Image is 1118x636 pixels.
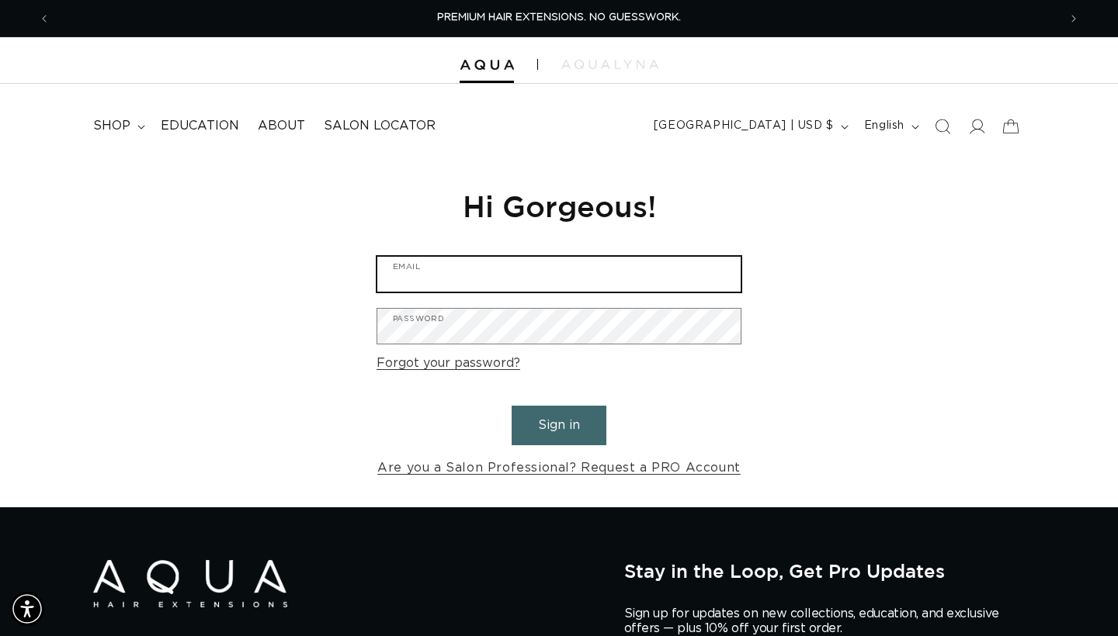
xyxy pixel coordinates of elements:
[93,118,130,134] span: shop
[93,560,287,607] img: Aqua Hair Extensions
[151,109,248,143] a: Education
[161,118,239,134] span: Education
[258,118,305,134] span: About
[377,257,741,292] input: Email
[864,118,904,134] span: English
[437,12,681,22] span: PREMIUM HAIR EXTENSIONS. NO GUESSWORK.
[314,109,445,143] a: Salon Locator
[561,60,658,69] img: aqualyna.com
[644,112,855,141] button: [GEOGRAPHIC_DATA] | USD $
[377,187,741,225] h1: Hi Gorgeous!
[624,560,1025,582] h2: Stay in the Loop, Get Pro Updates
[84,109,151,143] summary: shop
[1057,4,1091,33] button: Next announcement
[460,60,514,71] img: Aqua Hair Extensions
[248,109,314,143] a: About
[27,4,61,33] button: Previous announcement
[512,406,606,445] button: Sign in
[624,607,1012,636] p: Sign up for updates on new collections, education, and exclusive offers — plus 10% off your first...
[10,592,44,626] div: Accessibility Menu
[855,112,925,141] button: English
[925,109,960,143] summary: Search
[654,118,834,134] span: [GEOGRAPHIC_DATA] | USD $
[324,118,436,134] span: Salon Locator
[377,352,520,375] a: Forgot your password?
[908,468,1118,636] iframe: Chat Widget
[377,457,741,479] a: Are you a Salon Professional? Request a PRO Account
